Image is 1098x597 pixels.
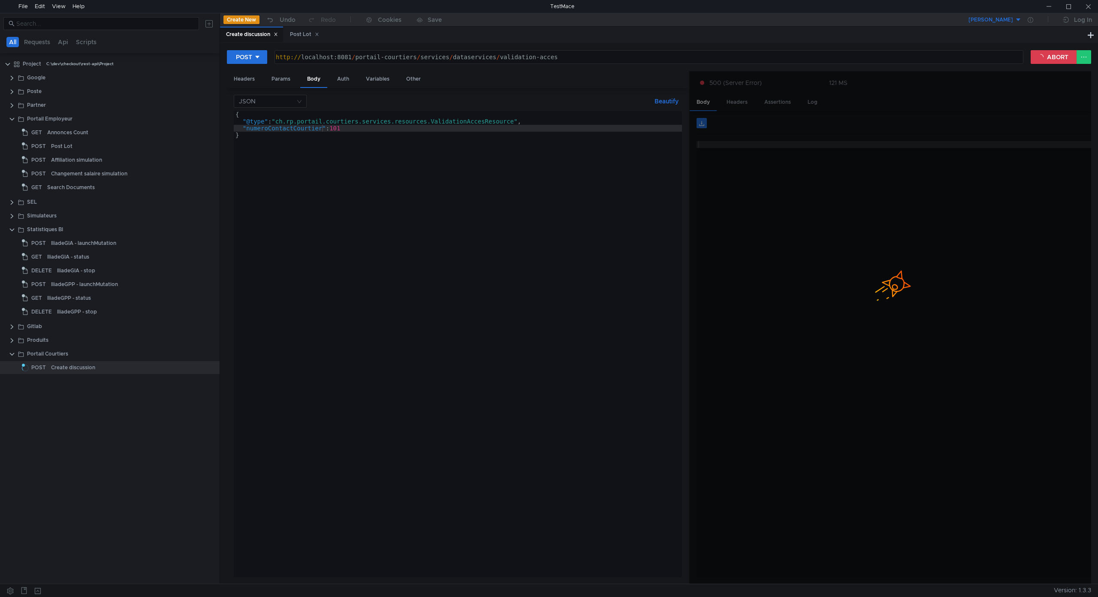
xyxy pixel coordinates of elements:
div: POST [236,52,252,62]
span: POST [31,278,46,291]
div: Headers [227,71,262,87]
span: GET [31,126,42,139]
button: Api [55,37,71,47]
div: IliadeGPP - launchMutation [51,278,118,291]
div: Affiliation simulation [51,154,102,166]
input: Search... [16,19,194,28]
div: Body [300,71,327,88]
div: C:\dev\checkout\rest-api\Project [46,57,114,70]
span: GET [31,181,42,194]
span: POST [31,361,46,374]
button: All [6,37,19,47]
div: Create discussion [226,30,278,39]
div: Log In [1074,15,1092,25]
div: Simulateurs [27,209,57,222]
button: Undo [259,13,302,26]
button: Requests [21,37,53,47]
span: GET [31,250,42,263]
div: Poste [27,85,42,98]
div: Partner [27,99,46,112]
div: Gitlab [27,320,42,333]
span: POST [31,154,46,166]
div: Redo [321,15,336,25]
div: Other [399,71,428,87]
div: Post Lot [51,140,72,153]
span: Loading... [22,365,29,371]
div: SEL [27,196,37,208]
button: Redo [302,13,342,26]
span: Version: 1.3.3 [1054,584,1091,597]
div: Save [428,17,442,23]
div: Create discussion [51,361,95,374]
div: IliadeGIA - launchMutation [51,237,116,250]
div: Google [27,71,45,84]
button: POST [227,50,267,64]
div: Cookies [378,15,401,25]
div: Variables [359,71,396,87]
span: POST [31,167,46,180]
span: POST [31,237,46,250]
div: Statistiques BI [27,223,63,236]
div: IliadeGPP - status [47,292,91,305]
div: IliadeGPP - stop [57,305,97,318]
span: GET [31,292,42,305]
div: Post Lot [290,30,319,39]
button: Scripts [73,37,99,47]
div: Project [23,57,41,70]
span: DELETE [31,264,52,277]
div: Auth [330,71,356,87]
div: Params [265,71,297,87]
div: Undo [280,15,296,25]
div: Annonces Count [47,126,88,139]
div: Search Documents [47,181,95,194]
button: Create New [223,15,259,24]
div: IliadeGIA - status [47,250,89,263]
span: DELETE [31,305,52,318]
button: [PERSON_NAME] [962,13,1022,27]
button: Beautify [651,96,682,106]
div: Portail Courtiers [27,347,68,360]
button: ABORT [1031,50,1077,64]
div: IliadeGIA - stop [57,264,95,277]
div: Changement salaire simulation [51,167,127,180]
div: [PERSON_NAME] [968,16,1013,24]
div: Portail Employeur [27,112,72,125]
span: POST [31,140,46,153]
div: Produits [27,334,48,347]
